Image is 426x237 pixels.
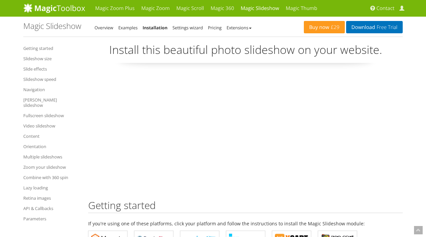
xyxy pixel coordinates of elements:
[88,200,403,213] h2: Getting started
[95,25,113,31] a: Overview
[23,184,78,192] a: Lazy loading
[23,204,78,212] a: API & Callbacks
[23,96,78,109] a: [PERSON_NAME] slideshow
[304,21,345,33] a: Buy now£29
[118,25,137,31] a: Examples
[23,153,78,161] a: Multiple slideshows
[376,5,394,12] span: Contact
[88,42,403,63] p: Install this beautiful photo slideshow on your website.
[23,122,78,130] a: Video slideshow
[227,25,252,31] a: Extensions
[23,142,78,150] a: Orientation
[23,3,85,13] img: MagicToolbox.com - Image tools for your website
[23,22,81,30] h1: Magic Slideshow
[23,173,78,181] a: Combine with 360 spin
[142,25,167,31] a: Installation
[23,75,78,83] a: Slideshow speed
[23,86,78,94] a: Navigation
[23,194,78,202] a: Retina images
[23,112,78,119] a: Fullscreen slideshow
[23,132,78,140] a: Content
[329,25,339,30] span: £29
[172,25,203,31] a: Settings wizard
[23,44,78,52] a: Getting started
[23,65,78,73] a: Slide effects
[346,21,403,33] a: DownloadFree Trial
[208,25,222,31] a: Pricing
[23,215,78,223] a: Parameters
[88,220,403,227] p: If you're using one of these platforms, click your platform and follow the instructions to instal...
[375,25,397,30] span: Free Trial
[23,55,78,63] a: Slideshow size
[23,163,78,171] a: Zoom your slideshow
